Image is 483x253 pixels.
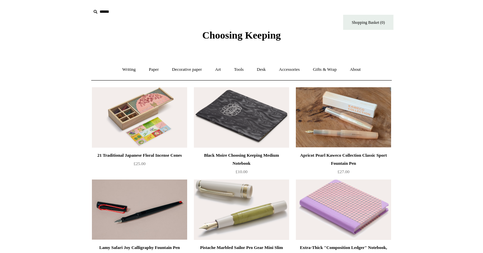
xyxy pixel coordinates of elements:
a: Black Moire Choosing Keeping Medium Notebook Black Moire Choosing Keeping Medium Notebook [194,87,289,148]
img: Apricot Pearl Kaweco Collection Classic Sport Fountain Pen [296,87,391,148]
div: Black Moire Choosing Keeping Medium Notebook [196,151,287,167]
span: £10.00 [235,169,248,174]
img: 21 Traditional Japanese Floral Incense Cones [92,87,187,148]
a: 21 Traditional Japanese Floral Incense Cones £25.00 [92,151,187,179]
a: Accessories [273,61,306,79]
a: Writing [116,61,142,79]
div: Apricot Pearl Kaweco Collection Classic Sport Fountain Pen [298,151,389,167]
div: 21 Traditional Japanese Floral Incense Cones [94,151,185,159]
a: Pistache Marbled Sailor Pro Gear Mini Slim Fountain Pen Pistache Marbled Sailor Pro Gear Mini Sli... [194,180,289,240]
a: Apricot Pearl Kaweco Collection Classic Sport Fountain Pen Apricot Pearl Kaweco Collection Classi... [296,87,391,148]
a: Decorative paper [166,61,208,79]
div: Lamy Safari Joy Calligraphy Fountain Pen [94,244,185,252]
a: Extra-Thick "Composition Ledger" Notebook, Chiyogami Notebook, Pink Plaid Extra-Thick "Compositio... [296,180,391,240]
img: Pistache Marbled Sailor Pro Gear Mini Slim Fountain Pen [194,180,289,240]
a: Choosing Keeping [202,35,281,40]
a: Art [209,61,227,79]
a: Paper [143,61,165,79]
a: Shopping Basket (0) [343,15,393,30]
a: Desk [251,61,272,79]
span: Choosing Keeping [202,30,281,41]
a: Black Moire Choosing Keeping Medium Notebook £10.00 [194,151,289,179]
a: Gifts & Wrap [307,61,343,79]
a: Apricot Pearl Kaweco Collection Classic Sport Fountain Pen £27.00 [296,151,391,179]
span: £25.00 [133,161,146,166]
a: Tools [228,61,250,79]
img: Lamy Safari Joy Calligraphy Fountain Pen [92,180,187,240]
a: Lamy Safari Joy Calligraphy Fountain Pen Lamy Safari Joy Calligraphy Fountain Pen [92,180,187,240]
img: Black Moire Choosing Keeping Medium Notebook [194,87,289,148]
img: Extra-Thick "Composition Ledger" Notebook, Chiyogami Notebook, Pink Plaid [296,180,391,240]
a: About [344,61,367,79]
a: 21 Traditional Japanese Floral Incense Cones 21 Traditional Japanese Floral Incense Cones [92,87,187,148]
span: £27.00 [337,169,350,174]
